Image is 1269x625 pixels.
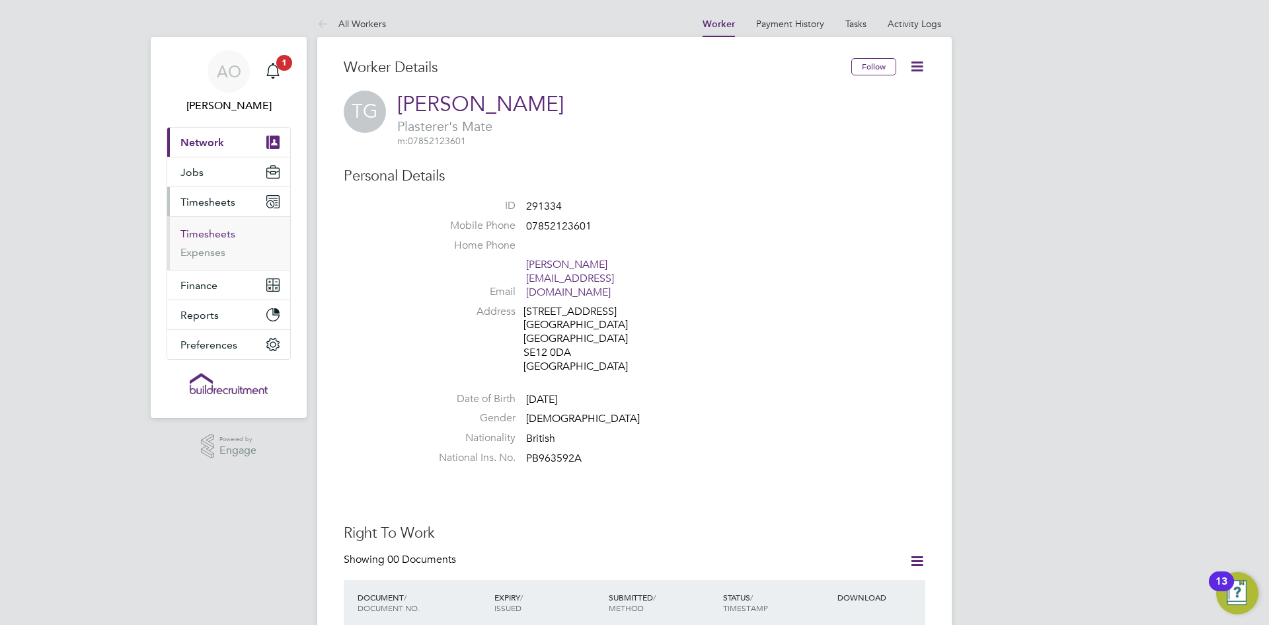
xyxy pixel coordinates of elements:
label: ID [423,199,516,213]
label: Mobile Phone [423,219,516,233]
a: [PERSON_NAME][EMAIL_ADDRESS][DOMAIN_NAME] [526,258,614,299]
span: Jobs [180,166,204,179]
span: TIMESTAMP [723,603,768,613]
a: Activity Logs [888,18,941,30]
label: Date of Birth [423,392,516,406]
button: Jobs [167,157,290,187]
span: TG [344,91,386,133]
span: DOCUMENT NO. [358,603,420,613]
div: Showing [344,553,459,567]
button: Preferences [167,330,290,359]
a: Expenses [180,246,225,259]
button: Follow [851,58,896,75]
span: / [404,592,406,603]
button: Open Resource Center, 13 new notifications [1216,572,1258,614]
a: 1 [260,50,286,93]
label: Email [423,285,516,299]
span: Timesheets [180,196,235,208]
span: METHOD [609,603,644,613]
div: 13 [1215,581,1227,599]
span: Network [180,136,224,149]
span: 07852123601 [526,220,592,233]
div: EXPIRY [491,585,605,620]
h3: Worker Details [344,58,851,77]
span: Reports [180,309,219,321]
span: [DEMOGRAPHIC_DATA] [526,413,640,426]
span: ISSUED [494,603,521,613]
label: Nationality [423,431,516,445]
span: m: [397,135,408,147]
div: SUBMITTED [605,585,720,620]
button: Reports [167,300,290,329]
span: Plasterer's Mate [397,118,564,135]
span: 00 Documents [387,553,456,566]
span: [DATE] [526,393,557,406]
a: AO[PERSON_NAME] [167,50,291,114]
a: Payment History [756,18,824,30]
span: 1 [276,55,292,71]
div: [STREET_ADDRESS] [GEOGRAPHIC_DATA] [GEOGRAPHIC_DATA] SE12 0DA [GEOGRAPHIC_DATA] [523,305,649,374]
a: Timesheets [180,228,235,240]
div: Timesheets [167,216,290,270]
img: buildrec-logo-retina.png [190,373,268,394]
label: National Ins. No. [423,451,516,465]
span: Finance [180,279,217,292]
label: Home Phone [423,239,516,253]
button: Network [167,128,290,157]
a: Worker [703,19,735,30]
nav: Main navigation [151,37,307,418]
h3: Personal Details [344,167,925,186]
span: PB963592A [526,452,582,465]
span: British [526,432,555,445]
label: Address [423,305,516,319]
a: Tasks [845,18,866,30]
span: / [750,592,753,603]
span: / [520,592,523,603]
span: 291334 [526,200,562,213]
div: DOCUMENT [354,585,491,620]
div: DOWNLOAD [834,585,925,609]
h3: Right To Work [344,524,925,543]
span: Preferences [180,339,237,351]
a: Go to home page [167,373,291,394]
button: Finance [167,271,290,300]
span: 07852123601 [397,135,466,147]
button: Timesheets [167,187,290,216]
a: Powered byEngage [201,434,257,459]
a: All Workers [317,18,386,30]
span: / [653,592,656,603]
a: [PERSON_NAME] [397,91,564,117]
span: Powered by [219,434,256,445]
div: STATUS [720,585,834,620]
span: AO [217,63,241,80]
span: Engage [219,445,256,456]
span: Alyssa O'brien-Ewart [167,98,291,114]
label: Gender [423,411,516,425]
